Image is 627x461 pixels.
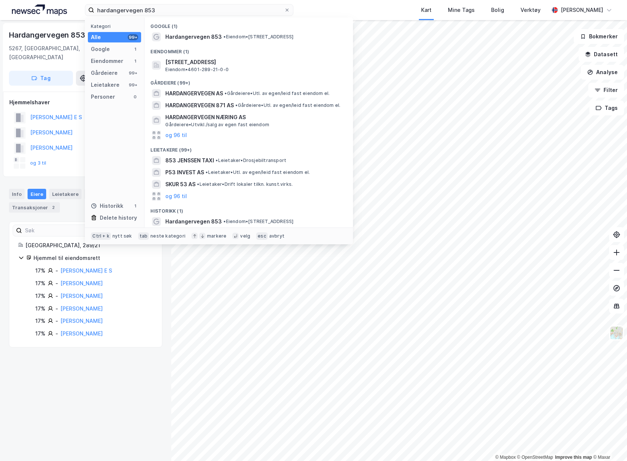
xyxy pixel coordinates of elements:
a: [PERSON_NAME] [60,305,103,312]
div: 1 [132,203,138,209]
a: [PERSON_NAME] [60,330,103,337]
iframe: Chat Widget [590,425,627,461]
button: og 96 til [165,192,187,201]
input: Søk [22,225,104,236]
div: Kategori [91,23,141,29]
div: Eiendommer [91,57,123,66]
div: - [55,317,58,325]
div: 99+ [128,34,138,40]
span: [STREET_ADDRESS] [165,58,344,67]
div: Ctrl + k [91,232,111,240]
span: Hardangervegen 853 [165,32,222,41]
div: Gårdeiere [91,69,118,77]
div: 17% [35,266,45,275]
input: Søk på adresse, matrikkel, gårdeiere, leietakere eller personer [94,4,284,16]
div: 17% [35,304,45,313]
div: tab [138,232,149,240]
div: Kart [421,6,432,15]
div: 17% [35,279,45,288]
span: Gårdeiere • Utl. av egen/leid fast eiendom el. [235,102,340,108]
div: Transaksjoner [9,202,60,213]
img: Z [610,326,624,340]
span: HARDANGERVEGEN AS [165,89,223,98]
div: Historikk (1) [144,202,353,216]
div: 1 [132,46,138,52]
a: [PERSON_NAME] [60,318,103,324]
div: Mine Tags [448,6,475,15]
div: Alle [91,33,101,42]
div: Hjemmel til eiendomsrett [34,254,153,263]
button: Bokmerker [574,29,624,44]
button: Analyse [581,65,624,80]
button: og 96 til [165,131,187,140]
div: 5267, [GEOGRAPHIC_DATA], [GEOGRAPHIC_DATA] [9,44,105,62]
div: Google (1) [144,18,353,31]
span: Gårdeiere • Utl. av egen/leid fast eiendom el. [225,90,330,96]
a: OpenStreetMap [517,455,553,460]
span: • [225,90,227,96]
div: [PERSON_NAME] [561,6,603,15]
div: Eiere [28,189,46,199]
div: 1 [132,58,138,64]
button: Datasett [579,47,624,62]
div: 17% [35,292,45,301]
div: esc [256,232,268,240]
a: [PERSON_NAME] E S [60,267,112,274]
span: • [216,158,218,163]
span: • [206,169,208,175]
div: Personer [91,92,115,101]
a: [PERSON_NAME] [60,293,103,299]
span: • [197,181,199,187]
div: 2 [50,204,57,211]
div: - [55,279,58,288]
span: HARDANGERVEGEN NÆRING AS [165,113,344,122]
div: Hjemmelshaver [9,98,162,107]
div: Verktøy [521,6,541,15]
span: 853 JENSSEN TAXI [165,156,214,165]
div: Bolig [491,6,504,15]
div: - [55,304,58,313]
div: velg [240,233,250,239]
span: Gårdeiere • Utvikl./salg av egen fast eiendom [165,122,269,128]
span: P53 INVEST AS [165,168,204,177]
button: Tag [9,71,73,86]
span: SKUR 53 AS [165,180,195,189]
div: markere [207,233,226,239]
div: Eiendommer (1) [144,43,353,56]
span: • [235,102,238,108]
span: Leietaker • Drosjebiltransport [216,158,286,163]
div: Leietakere [49,189,82,199]
span: Eiendom • [STREET_ADDRESS] [223,219,293,225]
span: Eiendom • [STREET_ADDRESS] [223,34,293,40]
div: avbryt [269,233,284,239]
button: Filter [588,83,624,98]
div: nytt søk [112,233,132,239]
div: Gårdeiere (99+) [144,74,353,88]
a: [PERSON_NAME] [60,280,103,286]
span: Leietaker • Utl. av egen/leid fast eiendom el. [206,169,310,175]
div: Info [9,189,25,199]
div: Leietakere (99+) [144,141,353,155]
div: - [55,266,58,275]
img: logo.a4113a55bc3d86da70a041830d287a7e.svg [12,4,67,16]
div: [GEOGRAPHIC_DATA], 289/21 [25,241,153,250]
div: neste kategori [150,233,185,239]
div: Leietakere [91,80,120,89]
span: HARDANGERVEGEN 871 AS [165,101,234,110]
div: 99+ [128,70,138,76]
div: 17% [35,329,45,338]
div: 0 [132,94,138,100]
div: Hardangervegen 853 [9,29,86,41]
div: Historikk [91,201,123,210]
span: • [223,219,226,224]
span: • [223,34,226,39]
div: - [55,329,58,338]
div: 99+ [128,82,138,88]
div: Delete history [100,213,137,222]
span: Eiendom • 4601-289-21-0-0 [165,67,229,73]
a: Improve this map [555,455,592,460]
div: Datasett [85,189,112,199]
span: Leietaker • Drift lokaler tilkn. kunst.virks. [197,181,293,187]
a: Mapbox [495,455,516,460]
span: Hardangervegen 853 [165,217,222,226]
